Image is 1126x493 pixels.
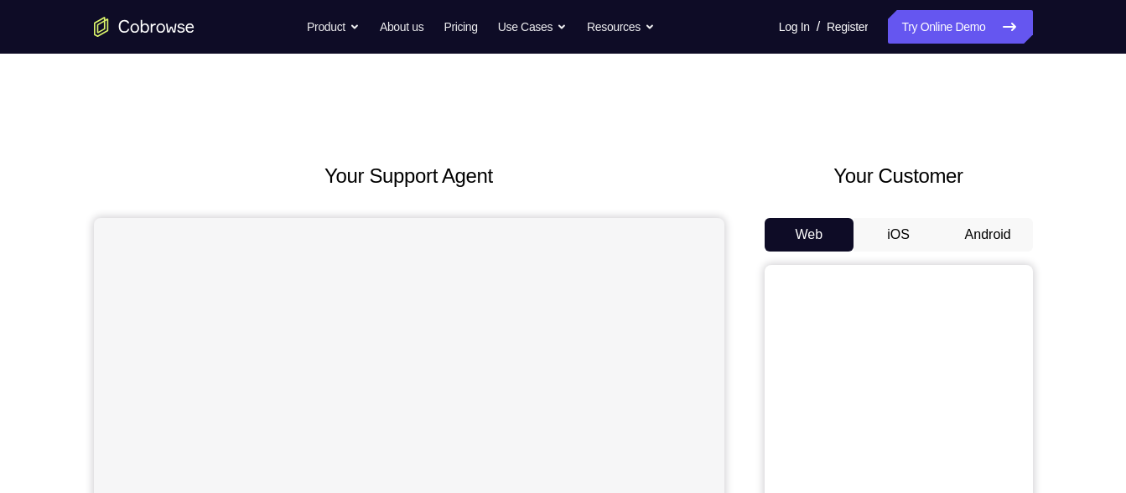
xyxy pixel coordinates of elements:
[765,161,1033,191] h2: Your Customer
[380,10,423,44] a: About us
[943,218,1033,252] button: Android
[765,218,854,252] button: Web
[827,10,868,44] a: Register
[444,10,477,44] a: Pricing
[817,17,820,37] span: /
[888,10,1032,44] a: Try Online Demo
[307,10,360,44] button: Product
[587,10,655,44] button: Resources
[854,218,943,252] button: iOS
[94,161,724,191] h2: Your Support Agent
[498,10,567,44] button: Use Cases
[779,10,810,44] a: Log In
[94,17,195,37] a: Go to the home page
